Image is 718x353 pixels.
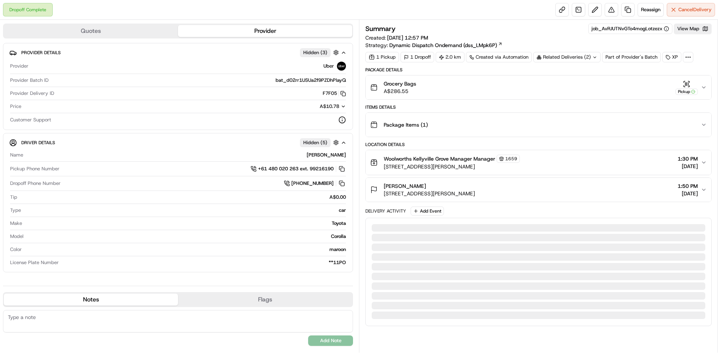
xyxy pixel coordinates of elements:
button: Add Event [411,207,444,216]
span: A$10.78 [320,103,339,109]
button: Driver DetailsHidden (5) [9,136,347,149]
span: Hidden ( 5 ) [303,139,327,146]
span: 1:50 PM [678,182,698,190]
div: Items Details [365,104,712,110]
span: Price [10,103,21,110]
span: Cancel Delivery [678,6,712,13]
div: 2.0 km [436,52,464,62]
img: uber-new-logo.jpeg [337,62,346,71]
div: maroon [25,246,346,253]
span: Reassign [641,6,660,13]
span: Dynamic Dispatch Ondemand (dss_LMpk6P) [389,41,497,49]
span: Dropoff Phone Number [10,180,61,187]
span: Driver Details [21,140,55,146]
div: 1 Pickup [365,52,399,62]
span: Provider Delivery ID [10,90,54,97]
span: Provider Batch ID [10,77,49,84]
span: Grocery Bags [384,80,416,87]
h3: Summary [365,25,396,32]
button: Woolworths Kellyville Grove Manager Manager1659[STREET_ADDRESS][PERSON_NAME]1:30 PM[DATE] [366,150,711,175]
button: F7F05 [323,90,346,97]
span: 1:30 PM [678,155,698,162]
div: Pickup [675,89,698,95]
span: Color [10,246,22,253]
a: Created via Automation [466,52,532,62]
button: A$10.78 [280,103,346,110]
a: Dynamic Dispatch Ondemand (dss_LMpk6P) [389,41,503,49]
button: View Map [674,24,712,34]
span: bat_d02rr1USUa2f9PZDhPIayQ [276,77,346,84]
button: Quotes [4,25,178,37]
span: Woolworths Kellyville Grove Manager Manager [384,155,495,162]
span: Pickup Phone Number [10,165,59,172]
div: 1 Dropoff [401,52,434,62]
div: [PERSON_NAME] [26,152,346,158]
button: [PERSON_NAME][STREET_ADDRESS][PERSON_NAME]1:50 PM[DATE] [366,178,711,202]
span: Package Items ( 1 ) [384,121,428,128]
div: Package Details [365,67,712,73]
div: XP [662,52,681,62]
button: Provider DetailsHidden (3) [9,46,347,59]
span: Hidden ( 3 ) [303,49,327,56]
span: Uber [323,63,334,69]
span: [PERSON_NAME] [384,182,426,190]
span: Provider Details [21,50,61,56]
span: Type [10,207,21,214]
span: [DATE] [678,190,698,197]
button: Pickup [675,80,698,95]
div: Related Deliveries (2) [533,52,601,62]
span: 1659 [505,156,517,162]
button: Provider [178,25,352,37]
button: Hidden (3) [300,48,341,57]
button: job_AvRJUTNvGTo4mogLotzezx [592,25,669,32]
span: A$286.55 [384,87,416,95]
div: car [24,207,346,214]
div: Corolla [27,233,346,240]
span: [STREET_ADDRESS][PERSON_NAME] [384,163,520,170]
button: Package Items (1) [366,113,711,137]
button: Flags [178,294,352,306]
button: Notes [4,294,178,306]
span: +61 480 020 263 ext. 99216190 [258,165,334,172]
a: [PHONE_NUMBER] [284,179,346,188]
span: Customer Support [10,117,51,123]
span: Model [10,233,24,240]
span: Name [10,152,23,158]
span: [DATE] [678,162,698,170]
span: Make [10,220,22,227]
span: License Plate Number [10,259,59,266]
span: [PHONE_NUMBER] [291,180,334,187]
span: Provider [10,63,28,69]
button: Hidden (5) [300,138,341,147]
span: [DATE] 12:57 PM [387,34,428,41]
span: Tip [10,194,17,201]
div: Delivery Activity [365,208,406,214]
span: [STREET_ADDRESS][PERSON_NAME] [384,190,475,197]
span: Created: [365,34,428,41]
div: Location Details [365,142,712,148]
div: Strategy: [365,41,503,49]
button: Grocery BagsA$286.55Pickup [366,75,711,99]
div: Toyota [25,220,346,227]
button: CancelDelivery [667,3,715,16]
button: Reassign [638,3,664,16]
a: +61 480 020 263 ext. 99216190 [251,165,346,173]
div: A$0.00 [20,194,346,201]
